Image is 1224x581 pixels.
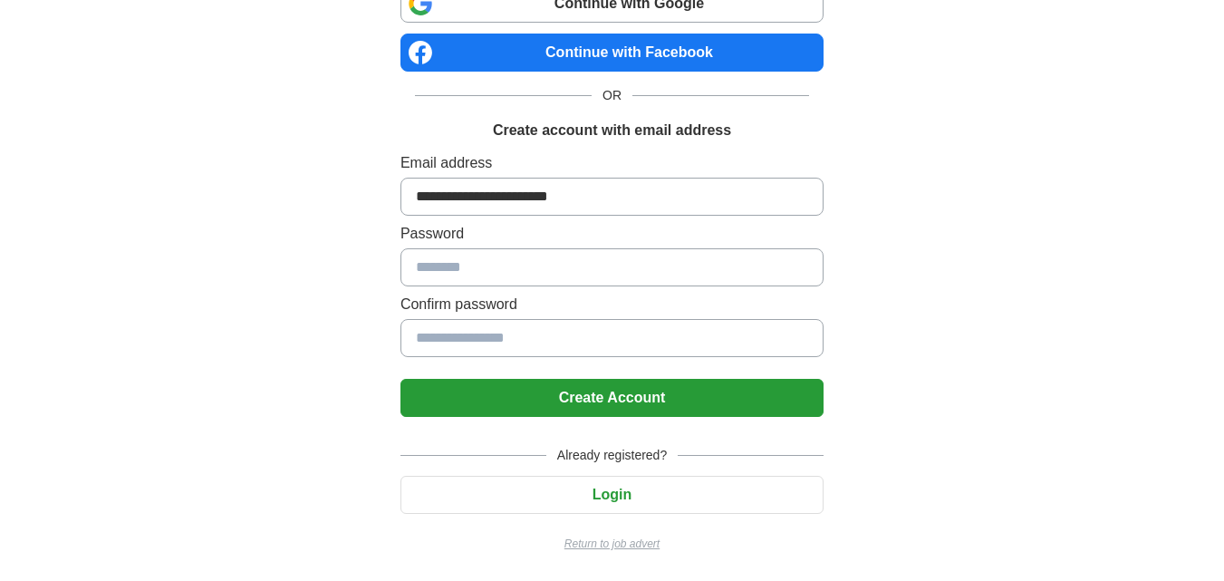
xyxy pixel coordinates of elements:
label: Password [400,223,824,245]
button: Login [400,476,824,514]
a: Login [400,487,824,502]
button: Create Account [400,379,824,417]
span: OR [592,86,632,105]
span: Already registered? [546,446,678,465]
a: Return to job advert [400,536,824,552]
h1: Create account with email address [493,120,731,141]
a: Continue with Facebook [400,34,824,72]
label: Email address [400,152,824,174]
label: Confirm password [400,294,824,315]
